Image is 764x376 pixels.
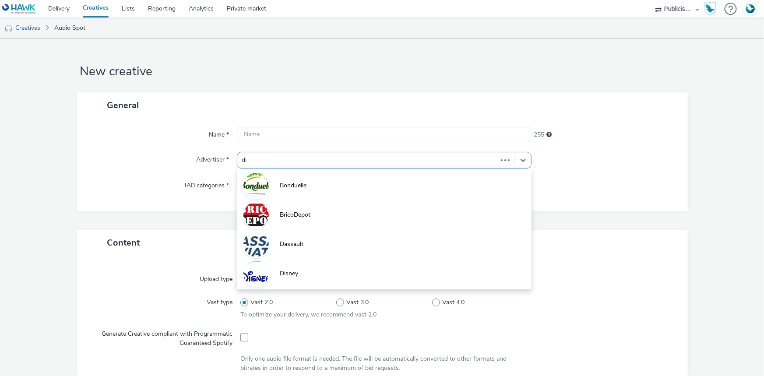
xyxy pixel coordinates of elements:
img: audio [4,24,13,33]
img: Hawk Academy [704,2,717,16]
label: IAB categories * [181,178,232,190]
div: Only one audio file format is needed. The file will be automatically converted to other formats a... [240,355,528,372]
img: BricoDepot [243,202,269,228]
img: Dassault [243,232,269,257]
label: Vast type [203,295,236,307]
span: Dassault [280,240,303,249]
h1: New creative [77,63,688,80]
label: Name * [205,127,232,139]
span: Vast 4.0 [443,298,465,307]
span: 255 [534,130,544,139]
span: Content [107,237,140,249]
span: Vast 2.0 [251,298,273,307]
span: Vast 3.0 [347,298,369,307]
span: To optimize your delivery, we recommend vast 2.0 [240,310,377,319]
span: Disney [280,269,298,278]
a: Audio Spot [50,18,90,39]
div: Maximum 255 characters [546,130,552,139]
img: Bonduelle [243,173,269,198]
span: BricoDepot [280,211,310,219]
span: Bonduelle [280,181,306,190]
img: Account FR [744,2,757,15]
label: Upload type [196,271,236,284]
img: undefined Logo [2,4,36,14]
label: Generate Creative compliant with Programmatic Guaranteed Spotify [92,326,236,348]
a: Hawk Academy [704,2,720,16]
span: General [107,99,139,111]
img: Disney [243,261,269,286]
input: Name [237,127,532,142]
label: Advertiser * [193,152,232,164]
